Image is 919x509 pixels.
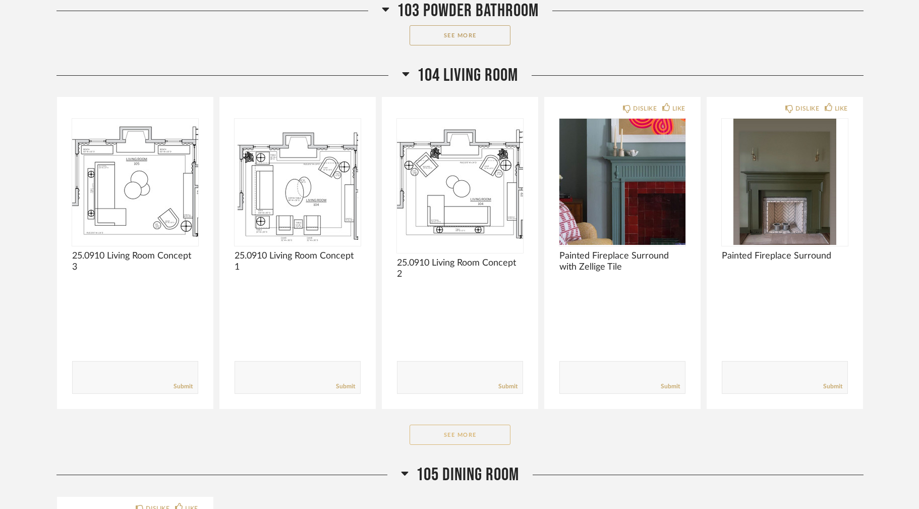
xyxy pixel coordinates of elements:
[174,382,193,391] a: Submit
[835,104,848,114] div: LIKE
[559,250,685,273] span: Painted Fireplace Surround with Zellige Tile
[417,65,518,86] span: 104 Living Room
[397,119,523,245] div: 0
[795,104,819,114] div: DISLIKE
[498,382,518,391] a: Submit
[823,382,842,391] a: Submit
[336,382,355,391] a: Submit
[416,464,519,486] span: 105 Dining Room
[661,382,680,391] a: Submit
[235,119,361,245] img: undefined
[235,250,361,273] span: 25.0910 Living Room Concept 1
[72,119,198,245] img: undefined
[722,119,848,245] img: undefined
[410,25,510,45] button: See More
[397,258,523,280] span: 25.0910 Living Room Concept 2
[397,119,523,245] img: undefined
[722,250,848,262] span: Painted Fireplace Surround
[672,104,685,114] div: LIKE
[559,119,685,245] img: undefined
[72,250,198,273] span: 25.0910 Living Room Concept 3
[633,104,657,114] div: DISLIKE
[410,425,510,445] button: See More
